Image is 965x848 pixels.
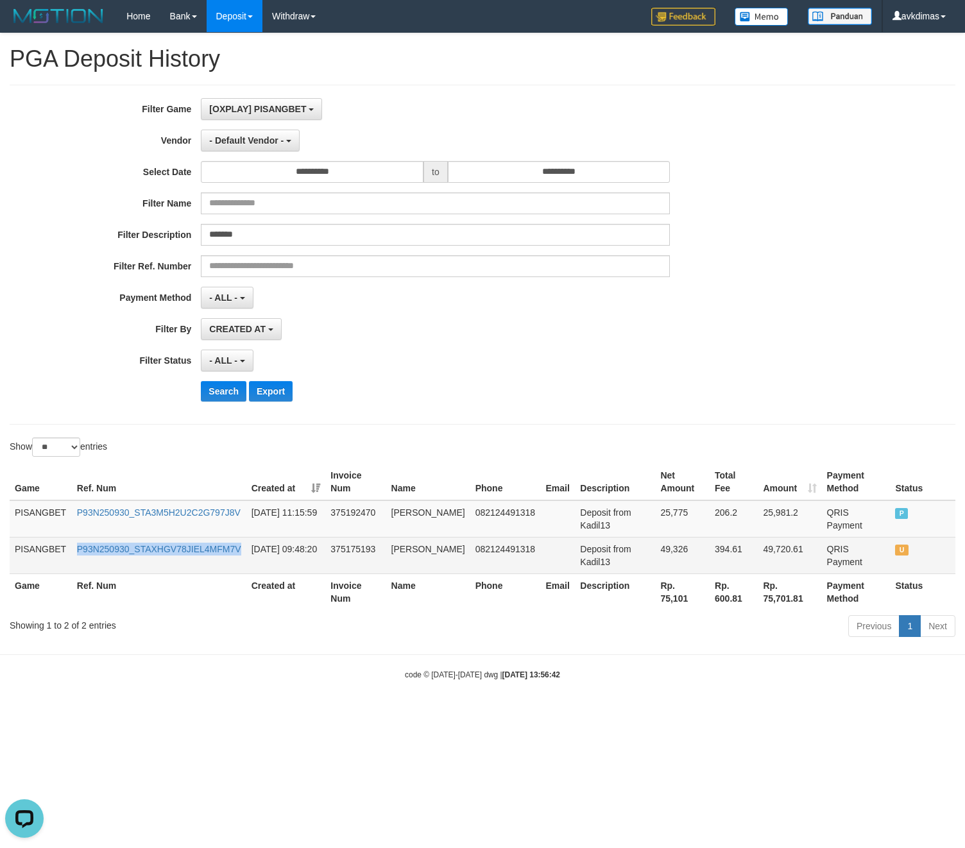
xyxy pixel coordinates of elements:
img: Feedback.jpg [651,8,715,26]
td: 082124491318 [470,500,541,538]
span: [OXPLAY] PISANGBET [209,104,306,114]
th: Description [575,573,655,610]
select: Showentries [32,437,80,457]
td: 375192470 [325,500,386,538]
th: Ref. Num [72,573,246,610]
small: code © [DATE]-[DATE] dwg | [405,670,560,679]
th: Game [10,573,72,610]
th: Email [541,573,576,610]
th: Rp. 75,101 [655,573,710,610]
th: Total Fee [710,464,758,500]
th: Ref. Num [72,464,246,500]
td: 49,326 [655,537,710,573]
td: 25,981.2 [758,500,821,538]
td: PISANGBET [10,500,72,538]
button: [OXPLAY] PISANGBET [201,98,322,120]
td: 49,720.61 [758,537,821,573]
td: Deposit from Kadil13 [575,500,655,538]
td: [PERSON_NAME] [386,537,470,573]
th: Status [890,573,955,610]
th: Rp. 600.81 [710,573,758,610]
span: - ALL - [209,293,237,303]
td: 082124491318 [470,537,541,573]
img: panduan.png [808,8,872,25]
span: PAID [895,508,908,519]
th: Created at: activate to sort column ascending [246,464,326,500]
th: Email [541,464,576,500]
th: Name [386,464,470,500]
td: 375175193 [325,537,386,573]
button: Export [249,381,293,402]
label: Show entries [10,437,107,457]
td: 25,775 [655,500,710,538]
th: Phone [470,573,541,610]
th: Payment Method [822,573,891,610]
strong: [DATE] 13:56:42 [502,670,560,679]
button: Search [201,381,246,402]
th: Invoice Num [325,464,386,500]
th: Rp. 75,701.81 [758,573,821,610]
button: Open LiveChat chat widget [5,5,44,44]
div: Showing 1 to 2 of 2 entries [10,614,393,632]
th: Description [575,464,655,500]
th: Phone [470,464,541,500]
td: QRIS Payment [822,500,891,538]
button: - Default Vendor - [201,130,300,151]
span: - Default Vendor - [209,135,284,146]
a: P93N250930_STAXHGV78JIEL4MFM7V [77,544,241,554]
button: CREATED AT [201,318,282,340]
td: PISANGBET [10,537,72,573]
th: Invoice Num [325,573,386,610]
button: - ALL - [201,350,253,371]
td: 394.61 [710,537,758,573]
td: [PERSON_NAME] [386,500,470,538]
h1: PGA Deposit History [10,46,955,72]
th: Amount: activate to sort column ascending [758,464,821,500]
img: MOTION_logo.png [10,6,107,26]
span: CREATED AT [209,324,266,334]
th: Name [386,573,470,610]
td: 206.2 [710,500,758,538]
td: QRIS Payment [822,537,891,573]
a: P93N250930_STA3M5H2U2C2G797J8V [77,507,241,518]
th: Net Amount [655,464,710,500]
span: - ALL - [209,355,237,366]
th: Game [10,464,72,500]
button: - ALL - [201,287,253,309]
th: Payment Method [822,464,891,500]
td: [DATE] 11:15:59 [246,500,326,538]
td: [DATE] 09:48:20 [246,537,326,573]
a: Next [920,615,955,637]
td: Deposit from Kadil13 [575,537,655,573]
span: to [423,161,448,183]
img: Button%20Memo.svg [735,8,789,26]
th: Created at [246,573,326,610]
span: UNPAID [895,545,908,555]
a: Previous [848,615,900,637]
th: Status [890,464,955,500]
a: 1 [899,615,921,637]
